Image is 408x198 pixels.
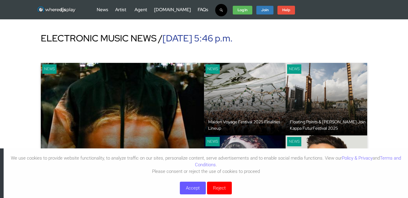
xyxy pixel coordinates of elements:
[41,31,367,45] div: ELECTRONIC MUSIC NEWS /
[282,8,290,12] strong: Help
[342,155,373,161] a: Policy & Privacy
[286,63,367,135] a: keyboard News Floating Points & [PERSON_NAME] Join Kappa FuturFestival 2025
[277,6,295,15] a: Help
[163,32,233,44] span: [DATE] 5:46 p.m.
[42,64,57,74] div: News
[261,8,269,12] strong: Join
[198,7,208,13] a: FAQs
[206,64,220,74] div: News
[154,7,191,13] a: [DOMAIN_NAME]
[206,137,220,146] div: News
[256,6,274,15] a: Join
[286,63,367,135] img: keyboard
[134,7,147,13] a: Agent
[208,119,286,131] div: Maiden Voyage Festival 2025 Finalises Lineup
[204,63,286,135] img: keyboard
[287,64,302,74] div: News
[37,6,76,14] img: WhereDJsPlay
[207,182,232,194] button: Reject
[233,6,252,15] a: Log In
[180,182,206,194] button: Accept
[4,155,408,175] p: We use cookies to provide website functionality, to analyze traffic on our sites, personalize con...
[290,119,367,131] div: Floating Points & [PERSON_NAME] Join Kappa FuturFestival 2025
[238,8,248,12] strong: Log In
[97,7,108,13] a: News
[204,63,286,135] a: keyboard News Maiden Voyage Festival 2025 Finalises Lineup
[287,137,302,146] div: News
[115,7,126,13] a: Artist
